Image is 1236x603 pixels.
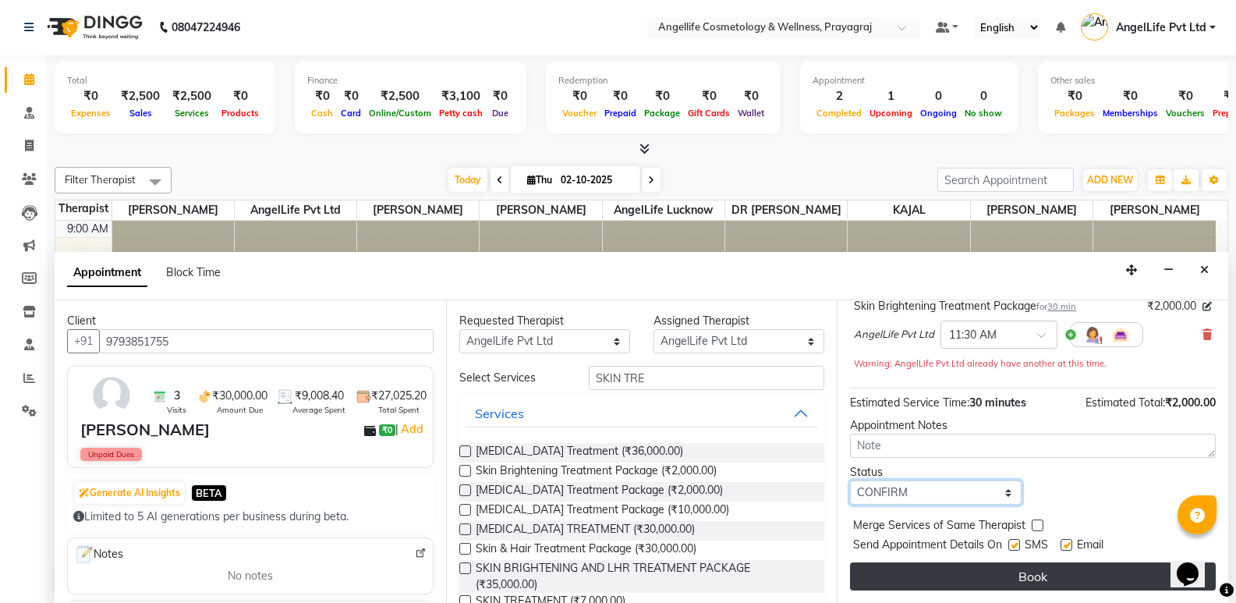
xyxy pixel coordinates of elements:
div: ₹0 [1099,87,1162,105]
div: [PERSON_NAME] [80,418,210,442]
img: Hairdresser.png [1083,325,1102,344]
span: Skin & Hair Treatment Package (₹30,000.00) [476,541,696,560]
img: AngelLife Pvt Ltd [1081,13,1108,41]
div: 2 [813,87,866,105]
span: Prepaid [600,108,640,119]
span: Expenses [67,108,115,119]
div: Finance [307,74,514,87]
span: [MEDICAL_DATA] Treatment (₹36,000.00) [476,443,683,463]
div: ₹0 [734,87,768,105]
span: Average Spent [292,404,345,416]
span: BETA [192,485,226,500]
span: SMS [1025,537,1048,556]
span: Appointment [67,259,147,287]
span: | [395,420,426,438]
div: ₹0 [600,87,640,105]
span: ₹2,000.00 [1165,395,1216,410]
input: Search by service name [589,366,824,390]
div: Total [67,74,263,87]
div: 0 [916,87,961,105]
span: Amount Due [217,404,263,416]
span: No notes [228,568,273,584]
div: ₹3,100 [435,87,487,105]
span: ₹0 [379,424,395,437]
span: Visits [167,404,186,416]
span: ₹2,000.00 [1147,298,1196,314]
button: Close [1193,258,1216,282]
span: 30 minutes [969,395,1026,410]
div: ₹0 [1050,87,1099,105]
div: ₹0 [684,87,734,105]
span: Skin Brightening Treatment Package (₹2,000.00) [476,463,717,482]
div: Redemption [558,74,768,87]
span: Packages [1050,108,1099,119]
span: Products [218,108,263,119]
small: for [1036,301,1076,312]
div: ₹2,500 [166,87,218,105]
span: Ongoing [916,108,961,119]
span: Online/Custom [365,108,435,119]
span: Today [448,168,487,192]
div: ₹0 [337,87,365,105]
span: Filter Therapist [65,173,136,186]
span: Notes [74,544,123,565]
span: KAJAL [848,200,969,220]
span: Gift Cards [684,108,734,119]
div: Assigned Therapist [653,313,824,329]
span: 3 [174,388,180,404]
span: Thu [523,174,556,186]
div: Select Services [448,370,577,386]
div: 9:00 AM [64,221,112,237]
a: Add [398,420,426,438]
span: AngelLife Lucknow [603,200,724,220]
span: [PERSON_NAME] [480,200,601,220]
span: AngelLife Pvt Ltd [235,200,356,220]
span: [PERSON_NAME] [1093,200,1216,220]
div: Appointment [813,74,1006,87]
span: SKIN BRIGHTENING AND LHR TREATMENT PACKAGE (₹35,000.00) [476,560,813,593]
span: ₹30,000.00 [212,388,267,404]
span: Email [1077,537,1103,556]
span: Completed [813,108,866,119]
span: ₹27,025.20 [371,388,427,404]
span: Card [337,108,365,119]
span: Send Appointment Details On [853,537,1002,556]
small: Warning: AngelLife Pvt Ltd already have another at this time. [854,358,1107,369]
span: Memberships [1099,108,1162,119]
span: [PERSON_NAME] [357,200,479,220]
div: ₹0 [1162,87,1209,105]
input: Search by Name/Mobile/Email/Code [99,329,434,353]
span: [MEDICAL_DATA] Treatment Package (₹2,000.00) [476,482,723,502]
div: ₹0 [307,87,337,105]
span: Upcoming [866,108,916,119]
span: Sales [126,108,156,119]
span: Vouchers [1162,108,1209,119]
span: Services [171,108,213,119]
div: 0 [961,87,1006,105]
span: Wallet [734,108,768,119]
span: Cash [307,108,337,119]
span: No show [961,108,1006,119]
span: [MEDICAL_DATA] Treatment Package (₹10,000.00) [476,502,729,521]
span: ₹9,008.40 [295,388,344,404]
button: Generate AI Insights [75,482,184,504]
span: Estimated Service Time: [850,395,969,410]
span: Total Spent [378,404,420,416]
div: Status [850,464,1021,481]
div: ₹0 [487,87,514,105]
span: Block Time [166,265,221,279]
iframe: chat widget [1170,541,1220,587]
span: Unpaid Dues [80,448,142,461]
span: [PERSON_NAME] [112,200,234,220]
div: ₹0 [67,87,115,105]
b: 08047224946 [172,5,240,49]
span: AngelLife Pvt Ltd [1116,20,1206,36]
span: Merge Services of Same Therapist [853,517,1025,537]
span: DR [PERSON_NAME] [725,200,847,220]
div: ₹0 [640,87,684,105]
div: Requested Therapist [459,313,630,329]
input: 2025-10-02 [556,168,634,192]
div: Therapist [55,200,112,217]
div: Skin Brightening Treatment Package [854,298,1076,314]
i: Edit price [1202,302,1212,311]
